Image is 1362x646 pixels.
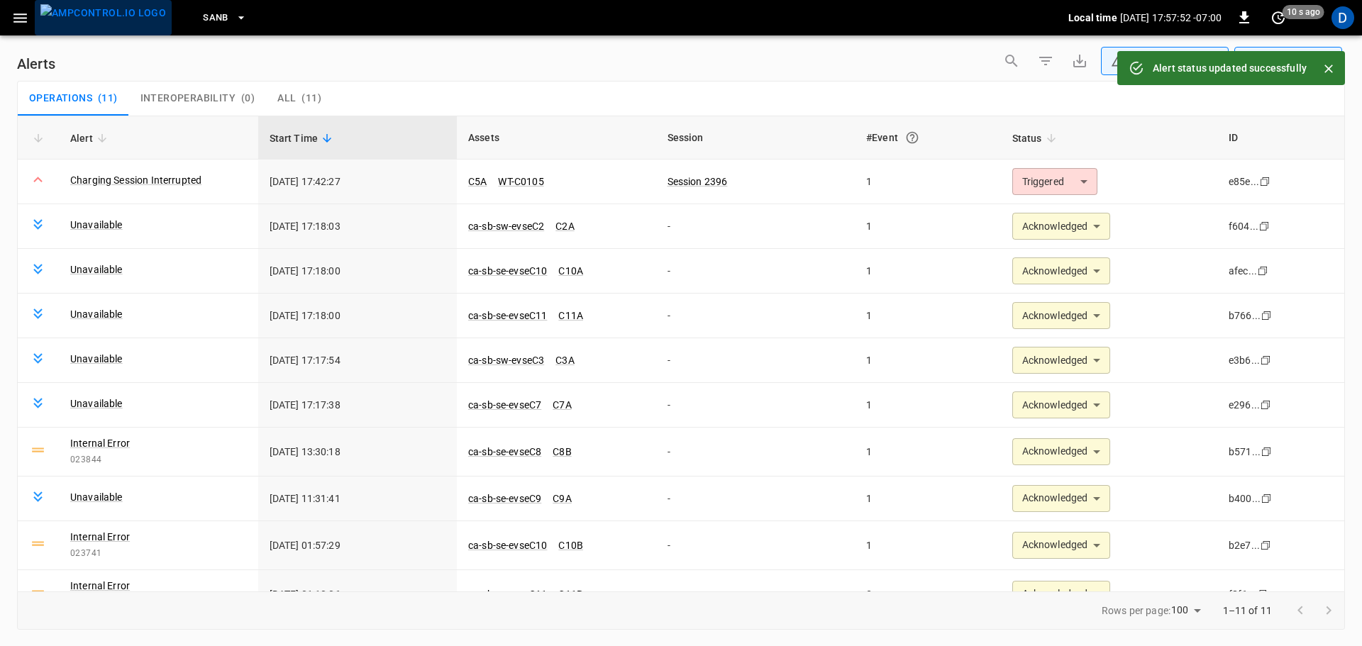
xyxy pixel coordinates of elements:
td: [DATE] 13:30:18 [258,428,458,477]
div: Last 24 hrs [1261,48,1342,74]
div: f604... [1229,219,1258,233]
img: ampcontrol.io logo [40,4,166,22]
span: 10 s ago [1283,5,1324,19]
td: [DATE] 17:42:27 [258,160,458,204]
td: [DATE] 01:57:29 [258,521,458,570]
a: ca-sb-sw-evseC2 [468,221,544,232]
button: SanB [197,4,253,32]
a: Unavailable [70,352,123,366]
td: - [656,428,856,477]
span: Status [1012,130,1061,147]
td: 1 [855,160,1001,204]
td: 1 [855,383,1001,428]
p: Rows per page: [1102,603,1170,618]
td: - [656,383,856,428]
button: An event is a single occurrence of an issue. An alert groups related events for the same asset, m... [899,125,925,150]
a: Internal Error [70,436,130,450]
p: [DATE] 17:57:52 -07:00 [1120,11,1222,25]
a: WT-C0105 [498,176,543,187]
div: Acknowledged [1012,302,1111,329]
a: ca-sb-se-evseC7 [468,399,541,411]
td: - [656,249,856,294]
a: ca-sb-se-evseC11 [468,589,547,600]
a: ca-sb-se-evseC9 [468,493,541,504]
a: ca-sb-se-evseC10 [468,540,547,551]
a: C9A [553,493,571,504]
a: Unavailable [70,490,123,504]
div: Triggered [1012,168,1097,195]
div: Alert status updated successfully [1153,55,1307,81]
div: copy [1256,263,1270,279]
td: - [656,477,856,521]
td: [DATE] 01:10:06 [258,570,458,619]
span: Start Time [270,130,337,147]
div: copy [1256,586,1270,602]
td: 1 [855,338,1001,383]
a: ca-sb-se-evseC11 [468,310,547,321]
td: - [656,338,856,383]
div: copy [1260,491,1274,506]
a: C7A [553,399,571,411]
div: copy [1258,174,1273,189]
span: Interoperability [140,92,236,105]
span: ( 0 ) [241,92,255,105]
td: 1 [855,477,1001,521]
td: [DATE] 17:18:03 [258,204,458,249]
td: [DATE] 17:18:00 [258,294,458,338]
div: copy [1258,218,1272,234]
a: Charging Session Interrupted [70,173,201,187]
td: - [656,204,856,249]
a: C11A [558,310,583,321]
span: ( 11 ) [301,92,321,105]
td: [DATE] 17:17:38 [258,383,458,428]
td: 3 [855,570,1001,619]
a: C11B [558,589,583,600]
div: copy [1259,538,1273,553]
span: All [277,92,296,105]
a: C3A [555,355,574,366]
a: C8B [553,446,571,457]
a: Unavailable [70,218,123,232]
div: 100 [1171,600,1205,620]
h6: Alerts [17,52,55,75]
div: Acknowledged [1012,347,1111,374]
a: Unavailable [70,262,123,277]
div: e85e... [1229,174,1259,189]
a: Unavailable [70,396,123,411]
div: copy [1259,397,1273,413]
a: C5A [468,176,487,187]
div: Acknowledged [1012,391,1111,418]
div: Acknowledged [1012,485,1111,512]
span: ( 11 ) [98,92,118,105]
div: f8f6... [1229,587,1256,601]
div: b766... [1229,308,1261,323]
th: Assets [457,116,656,160]
a: C2A [555,221,574,232]
td: [DATE] 11:31:41 [258,477,458,521]
button: set refresh interval [1267,6,1290,29]
a: C10B [558,540,583,551]
div: Acknowledged [1012,213,1111,240]
div: #Event [866,125,990,150]
div: Unresolved [1111,54,1206,69]
a: Internal Error [70,579,130,593]
td: 1 [855,249,1001,294]
div: Acknowledged [1012,257,1111,284]
div: afec... [1229,264,1257,278]
a: C10A [558,265,583,277]
p: 1–11 of 11 [1223,603,1273,618]
p: Local time [1068,11,1117,25]
div: Acknowledged [1012,438,1111,465]
span: Operations [29,92,92,105]
div: b571... [1229,445,1261,459]
a: ca-sb-sw-evseC3 [468,355,544,366]
button: Close [1318,58,1339,79]
span: SanB [203,10,228,26]
div: copy [1260,308,1274,323]
td: - [656,521,856,570]
td: - [656,294,856,338]
td: - [656,570,856,619]
td: 1 [855,294,1001,338]
td: [DATE] 17:17:54 [258,338,458,383]
a: Internal Error [70,530,130,544]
